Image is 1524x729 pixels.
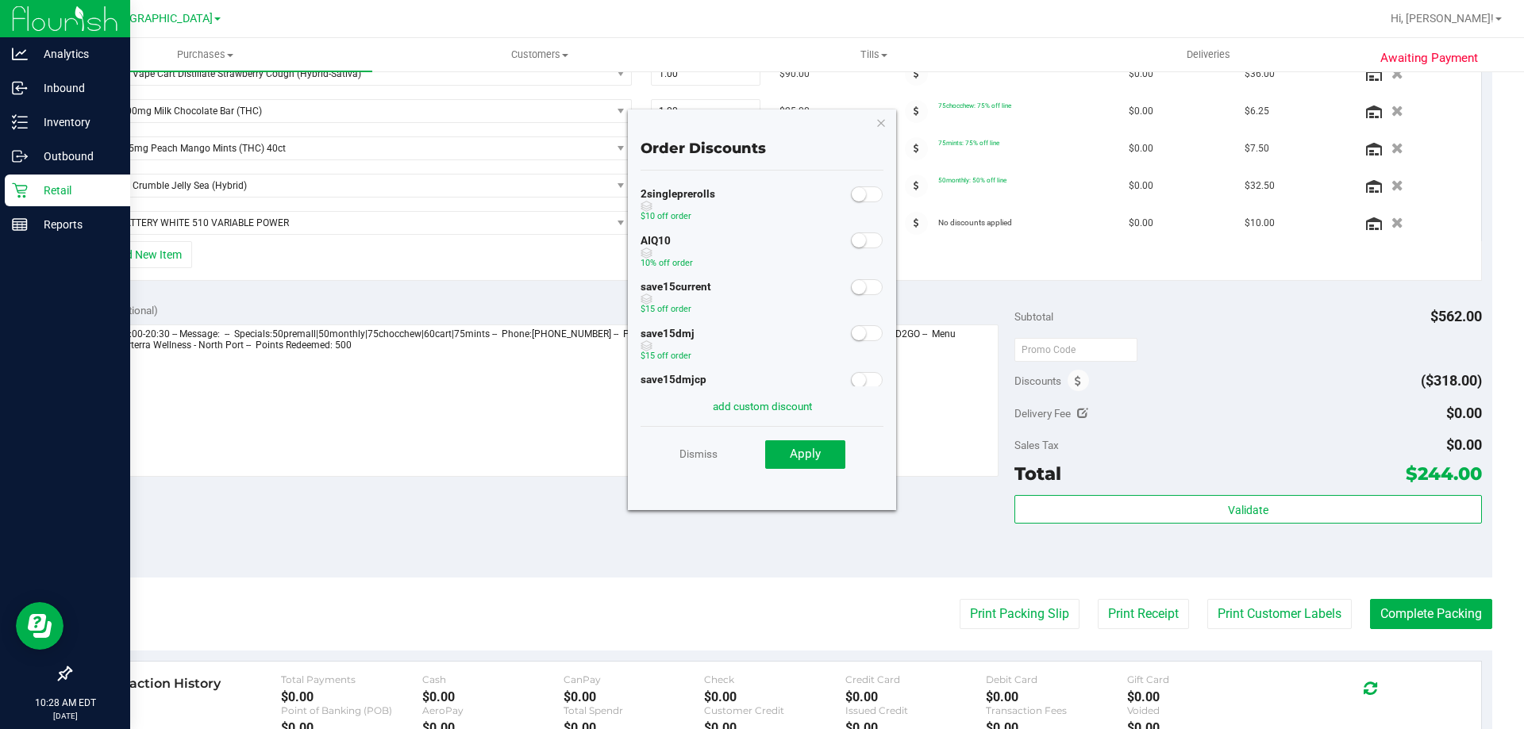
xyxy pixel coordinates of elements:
[845,673,987,685] div: Credit Card
[641,258,693,268] span: 10% off order
[564,673,705,685] div: CanPay
[281,673,422,685] div: Total Payments
[12,148,28,164] inline-svg: Outbound
[12,46,28,62] inline-svg: Analytics
[281,689,422,704] div: $0.00
[1041,38,1376,71] a: Deliveries
[1245,216,1275,231] span: $10.00
[1207,599,1352,629] button: Print Customer Labels
[641,340,695,351] span: discount can be used with other discounts
[104,12,213,25] span: [GEOGRAPHIC_DATA]
[1014,495,1481,524] button: Validate
[679,439,718,468] a: Dismiss
[422,673,564,685] div: Cash
[1127,673,1268,685] div: Gift Card
[28,215,123,234] p: Reports
[986,673,1127,685] div: Debit Card
[938,218,1012,227] span: No discounts applied
[91,174,632,198] span: NO DATA FOUND
[641,233,693,276] div: AIQ10
[94,241,192,268] button: + Add New Item
[1127,689,1268,704] div: $0.00
[1098,599,1189,629] button: Print Receipt
[986,689,1127,704] div: $0.00
[1245,178,1275,194] span: $32.50
[641,372,706,415] div: save15dmjcp
[92,137,611,159] span: HT 2.5mg Peach Mango Mints (THC) 40ct
[1228,504,1268,516] span: Validate
[1129,67,1153,82] span: $0.00
[281,704,422,716] div: Point of Banking (POB)
[16,602,63,650] iframe: Resource center
[564,704,705,716] div: Total Spendr
[1077,408,1088,419] i: Edit Delivery Fee
[28,79,123,98] p: Inbound
[422,704,564,716] div: AeroPay
[91,62,632,86] span: NO DATA FOUND
[1391,12,1494,25] span: Hi, [PERSON_NAME]!
[641,304,691,314] span: $15 off order
[1245,67,1275,82] span: $36.00
[641,141,883,157] h4: Order Discounts
[779,67,810,82] span: $90.00
[845,704,987,716] div: Issued Credit
[779,104,810,119] span: $25.00
[938,176,1006,184] span: 50monthly: 50% off line
[12,114,28,130] inline-svg: Inventory
[28,44,123,63] p: Analytics
[713,400,812,412] a: add custom discount
[92,212,611,234] span: FT BATTERY WHITE 510 VARIABLE POWER
[641,326,695,369] div: save15dmj
[704,673,845,685] div: Check
[1380,49,1478,67] span: Awaiting Payment
[12,80,28,96] inline-svg: Inbound
[641,247,693,259] span: discount can be used with other discounts
[1129,178,1153,194] span: $0.00
[12,217,28,232] inline-svg: Reports
[790,447,821,461] span: Apply
[704,704,845,716] div: Customer Credit
[1165,48,1252,62] span: Deliveries
[652,100,760,122] input: 1.00
[1014,310,1053,323] span: Subtotal
[1406,462,1482,485] span: $244.00
[1014,407,1071,420] span: Delivery Fee
[938,139,999,147] span: 75mints: 75% off line
[7,710,123,722] p: [DATE]
[1129,216,1153,231] span: $0.00
[641,201,715,212] span: discount can be used with other discounts
[91,136,632,160] span: NO DATA FOUND
[706,38,1041,71] a: Tills
[372,38,706,71] a: Customers
[1129,141,1153,156] span: $0.00
[373,48,706,62] span: Customers
[38,48,372,62] span: Purchases
[12,182,28,198] inline-svg: Retail
[1014,439,1059,451] span: Sales Tax
[1127,704,1268,716] div: Voided
[1430,308,1482,324] span: $562.00
[92,100,611,122] span: HT 100mg Milk Chocolate Bar (THC)
[91,99,632,123] span: NO DATA FOUND
[92,175,611,197] span: FT 1g Crumble Jelly Sea (Hybrid)
[960,599,1079,629] button: Print Packing Slip
[92,63,611,85] span: FT 1g Vape Cart Distillate Strawberry Cough (Hybrid-Sativa)
[765,440,845,469] button: Apply
[704,689,845,704] div: $0.00
[986,704,1127,716] div: Transaction Fees
[28,147,123,166] p: Outbound
[28,113,123,132] p: Inventory
[641,279,711,322] div: save15current
[91,211,632,235] span: NO DATA FOUND
[641,186,715,229] div: 2singleprerolls
[1245,141,1269,156] span: $7.50
[28,181,123,200] p: Retail
[1421,372,1482,389] span: ($318.00)
[1446,405,1482,421] span: $0.00
[1129,104,1153,119] span: $0.00
[7,696,123,710] p: 10:28 AM EDT
[641,294,711,305] span: discount can be used with other discounts
[1245,104,1269,119] span: $6.25
[1446,436,1482,453] span: $0.00
[707,48,1040,62] span: Tills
